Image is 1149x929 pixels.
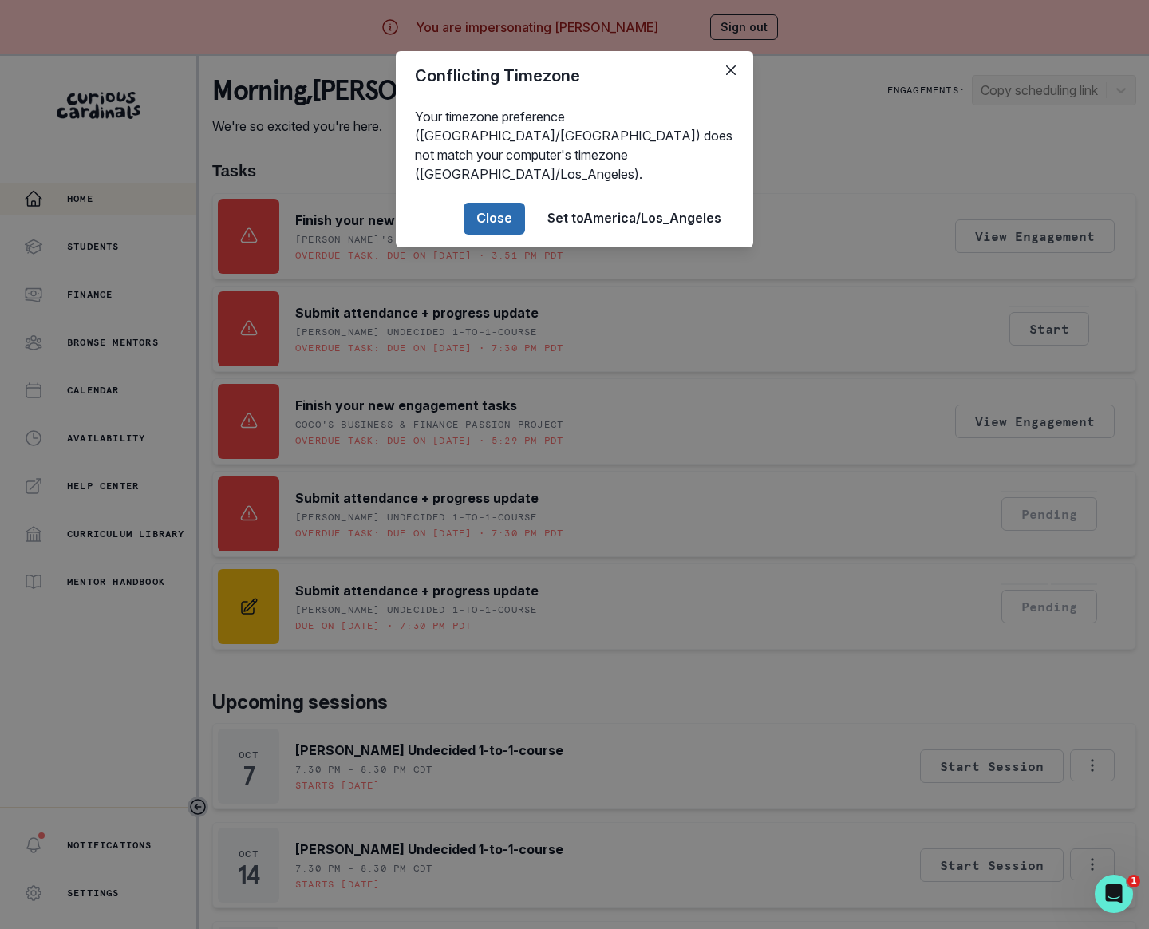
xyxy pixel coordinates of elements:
[396,101,753,190] div: Your timezone preference ([GEOGRAPHIC_DATA]/[GEOGRAPHIC_DATA]) does not match your computer's tim...
[1127,875,1140,887] span: 1
[396,51,753,101] header: Conflicting Timezone
[464,203,525,235] button: Close
[535,203,734,235] button: Set toAmerica/Los_Angeles
[1095,875,1133,913] iframe: Intercom live chat
[718,57,744,83] button: Close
